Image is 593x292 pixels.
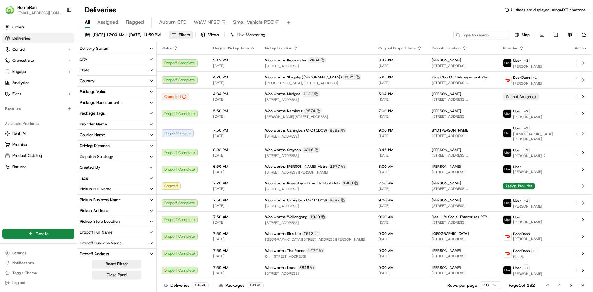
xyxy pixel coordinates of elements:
[503,59,511,67] img: uber-new-logo.jpeg
[16,40,111,46] input: Got a question? Start typing here...
[343,74,361,80] div: 2523
[302,231,320,236] div: 2513
[77,238,156,248] button: Dropoff Business Name
[80,78,95,84] div: Country
[227,31,268,39] button: Live Monitoring
[378,214,422,219] span: 9:00 AM
[432,114,493,119] span: [STREET_ADDRESS]
[265,198,327,203] span: Woolworths Caringbah CFC (CDOS)
[378,265,422,270] span: 9:00 AM
[77,76,156,86] button: Country
[503,165,511,173] img: uber-new-logo.jpeg
[378,254,422,259] span: [DATE]
[105,61,112,68] button: Start new chat
[2,44,74,54] button: Control
[208,32,219,38] span: Views
[265,128,327,133] span: Woolworths Caringbah CFC (CDOS)
[213,170,255,175] span: [DATE]
[77,65,156,75] button: State
[302,147,320,153] div: 3216
[513,148,521,153] span: Uber
[432,128,469,133] span: BYD [PERSON_NAME]
[36,231,49,237] span: Create
[328,128,346,133] div: 8882
[80,111,105,116] div: Package Tags
[213,153,255,158] span: [DATE]
[432,147,461,152] span: [PERSON_NAME]
[77,87,156,97] button: Package Value
[265,81,368,86] span: [GEOGRAPHIC_DATA], [STREET_ADDRESS]
[432,170,493,175] span: [STREET_ADDRESS]
[510,7,586,12] span: All times are displayed using AEST timezone
[213,164,255,169] span: 6:50 AM
[213,58,255,63] span: 3:12 PM
[503,183,535,189] span: Assign Provider
[92,260,141,268] button: Reset Filters
[6,90,11,95] div: 📗
[304,108,322,114] div: 2574
[432,133,493,138] span: [STREET_ADDRESS]
[378,80,422,85] span: [DATE]
[2,89,74,99] button: Fleet
[77,151,156,162] button: Dispatch Strategy
[265,58,307,63] span: Woolworths Brookwater
[162,93,189,100] button: Canceled
[432,164,461,169] span: [PERSON_NAME]
[77,54,156,65] button: City
[12,58,34,63] span: Orchestrate
[80,89,106,95] div: Package Value
[213,237,255,242] span: [DATE]
[432,46,461,51] span: Dropoff Location
[77,249,156,259] button: Dropoff Address
[523,125,530,132] button: +1
[162,46,172,51] span: Status
[213,147,255,152] span: 8:02 PM
[432,220,493,225] span: [STREET_ADDRESS]
[247,282,264,288] div: 14185
[52,90,57,95] div: 💻
[6,59,17,70] img: 1736555255976-a54dd68f-1ca7-489b-9aae-adbdc363a1c4
[2,140,74,150] button: Promise
[503,149,511,157] img: uber-new-logo.jpeg
[513,154,547,159] span: [PERSON_NAME] Z.
[213,80,255,85] span: [DATE]
[77,227,156,238] button: Dropoff Full Name
[5,5,15,15] img: HomeRun
[432,75,493,80] span: Kids Club QLD Management Pty Ltd
[265,187,368,192] span: [STREET_ADDRESS]
[213,114,255,119] span: [DATE]
[432,186,493,191] span: [STREET_ADDRESS][PERSON_NAME]
[97,19,118,26] span: Assigned
[12,90,47,96] span: Knowledge Base
[80,100,121,105] div: Package Requirements
[378,181,422,186] span: 7:56 AM
[77,184,156,194] button: Pickup Full Name
[12,164,26,170] span: Returns
[2,249,74,257] button: Settings
[12,270,37,275] span: Toggle Theme
[432,231,469,236] span: [GEOGRAPHIC_DATA]
[513,198,521,203] span: Uber
[77,205,156,216] button: Pickup Address
[523,264,530,271] button: +1
[503,76,511,84] img: doordash_logo_v2.png
[12,36,30,41] span: Deliveries
[265,46,292,51] span: Pickup Location
[328,197,346,203] div: 8882
[503,266,511,274] img: uber-new-logo.jpeg
[77,43,156,54] button: Delivery Status
[513,75,530,80] span: DoorDash
[213,248,255,253] span: 7:50 AM
[213,220,255,225] span: [DATE]
[503,110,511,118] img: uber-new-logo.jpeg
[2,104,74,114] div: Favorites
[378,237,422,242] span: [DATE]
[213,63,255,68] span: [DATE]
[2,229,74,239] button: Create
[302,91,320,97] div: 1086
[309,214,326,220] div: 1030
[265,147,301,152] span: Woolworths Croydon
[378,248,422,253] span: 9:00 AM
[194,19,220,26] span: WaW NFSO
[2,67,74,77] button: Engage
